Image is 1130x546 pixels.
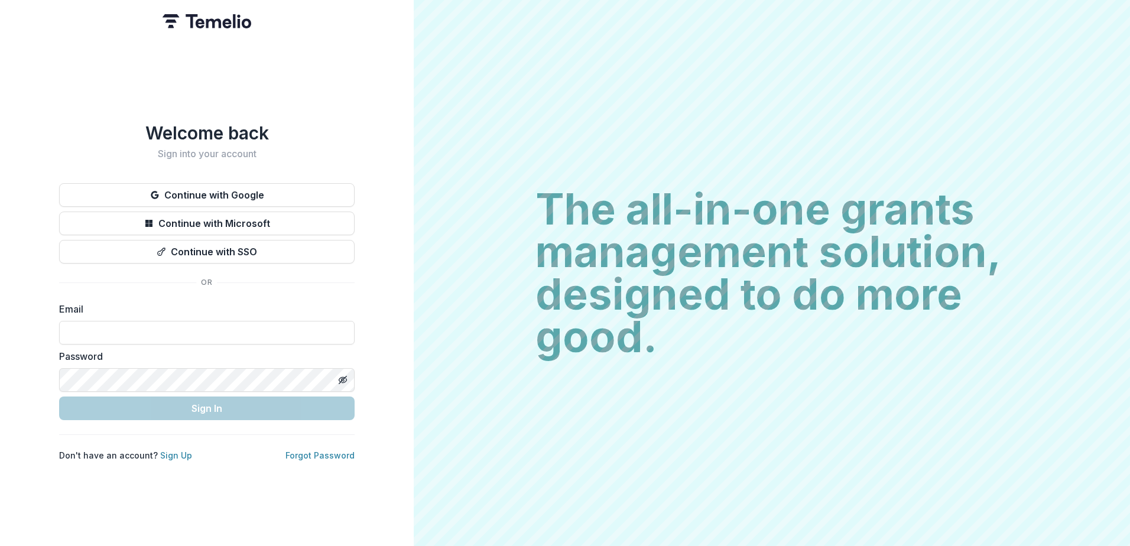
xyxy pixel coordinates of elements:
label: Password [59,349,348,363]
h2: Sign into your account [59,148,355,160]
h1: Welcome back [59,122,355,144]
p: Don't have an account? [59,449,192,461]
a: Sign Up [160,450,192,460]
button: Continue with SSO [59,240,355,264]
button: Continue with Microsoft [59,212,355,235]
button: Sign In [59,396,355,420]
label: Email [59,302,348,316]
a: Forgot Password [285,450,355,460]
button: Toggle password visibility [333,370,352,389]
img: Temelio [163,14,251,28]
button: Continue with Google [59,183,355,207]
